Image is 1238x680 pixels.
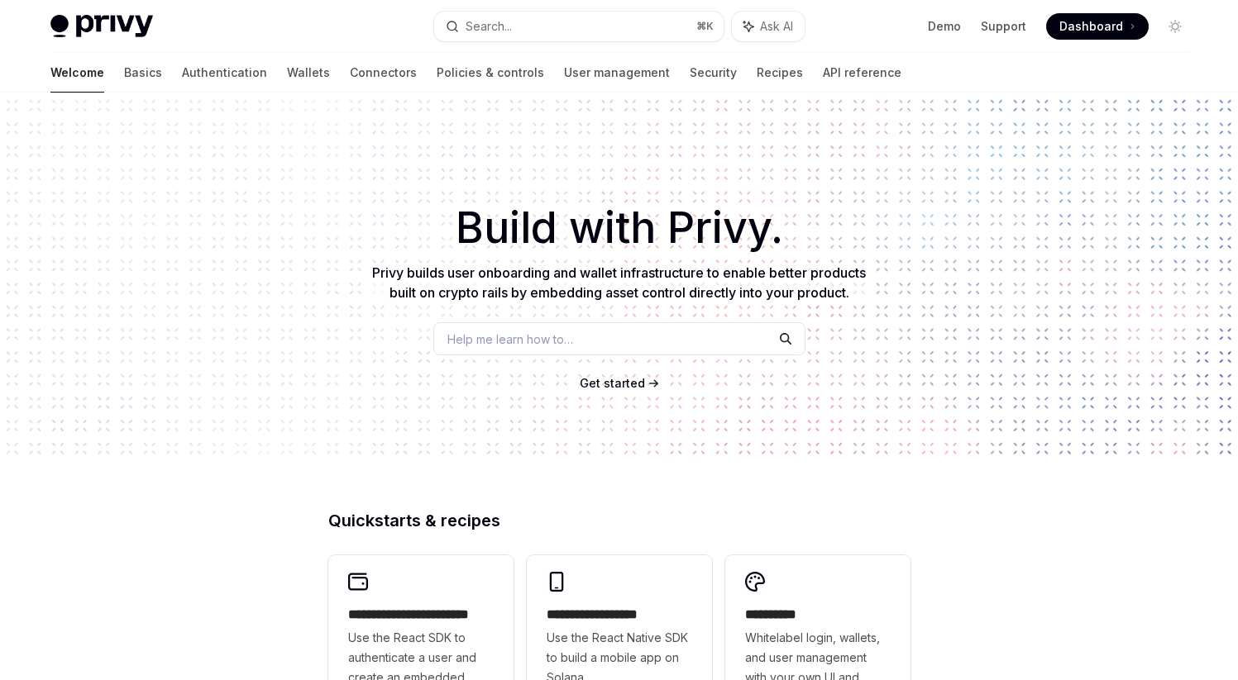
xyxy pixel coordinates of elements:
span: Ask AI [760,18,793,35]
a: Security [690,53,737,93]
a: Get started [580,375,645,392]
a: Basics [124,53,162,93]
button: Ask AI [732,12,805,41]
a: Recipes [757,53,803,93]
a: Wallets [287,53,330,93]
span: Build with Privy. [456,213,783,243]
a: Demo [928,18,961,35]
button: Search...⌘K [434,12,724,41]
span: Dashboard [1059,18,1123,35]
a: Connectors [350,53,417,93]
a: Support [981,18,1026,35]
a: Authentication [182,53,267,93]
a: Dashboard [1046,13,1149,40]
span: ⌘ K [696,20,714,33]
a: API reference [823,53,901,93]
a: User management [564,53,670,93]
span: Help me learn how to… [447,330,573,348]
button: Toggle dark mode [1162,13,1188,40]
a: Welcome [50,53,104,93]
span: Privy builds user onboarding and wallet infrastructure to enable better products built on crypto ... [372,264,866,301]
div: Search... [466,17,512,36]
img: light logo [50,15,153,38]
span: Quickstarts & recipes [328,512,500,529]
span: Get started [580,376,645,390]
a: Policies & controls [437,53,544,93]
